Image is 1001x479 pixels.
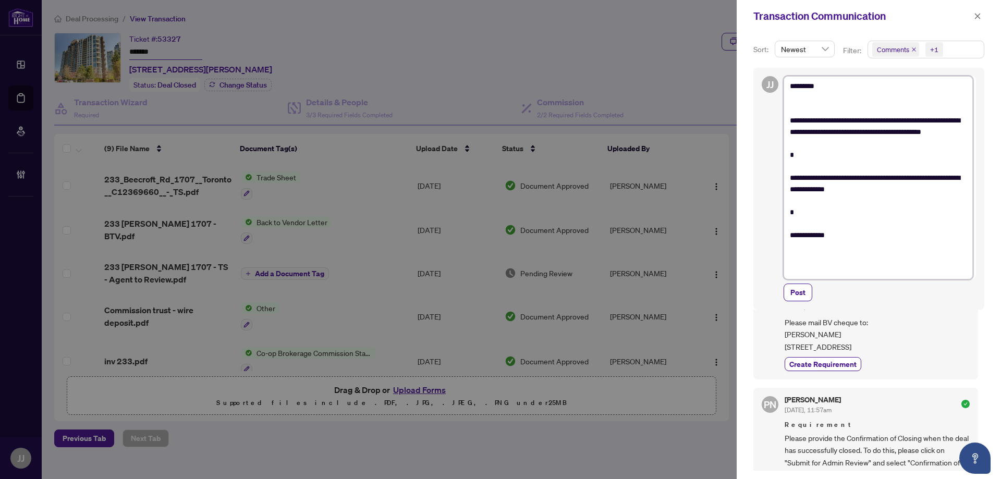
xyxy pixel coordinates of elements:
[877,44,909,55] span: Comments
[961,400,970,408] span: check-circle
[785,420,970,430] span: Requirement
[753,8,971,24] div: Transaction Communication
[784,284,812,301] button: Post
[790,284,805,301] span: Post
[974,13,981,20] span: close
[911,47,917,52] span: close
[766,77,774,92] span: JJ
[930,44,938,55] div: +1
[872,42,919,57] span: Comments
[789,359,857,370] span: Create Requirement
[785,357,861,371] button: Create Requirement
[753,44,771,55] p: Sort:
[781,41,828,57] span: Newest
[785,396,841,403] h5: [PERSON_NAME]
[785,406,832,414] span: [DATE], 11:57am
[785,316,970,353] span: Please mail BV cheque to: [PERSON_NAME] [STREET_ADDRESS]
[764,397,776,412] span: PN
[785,303,832,311] span: [DATE], 11:15am
[843,45,863,56] p: Filter:
[959,443,991,474] button: Open asap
